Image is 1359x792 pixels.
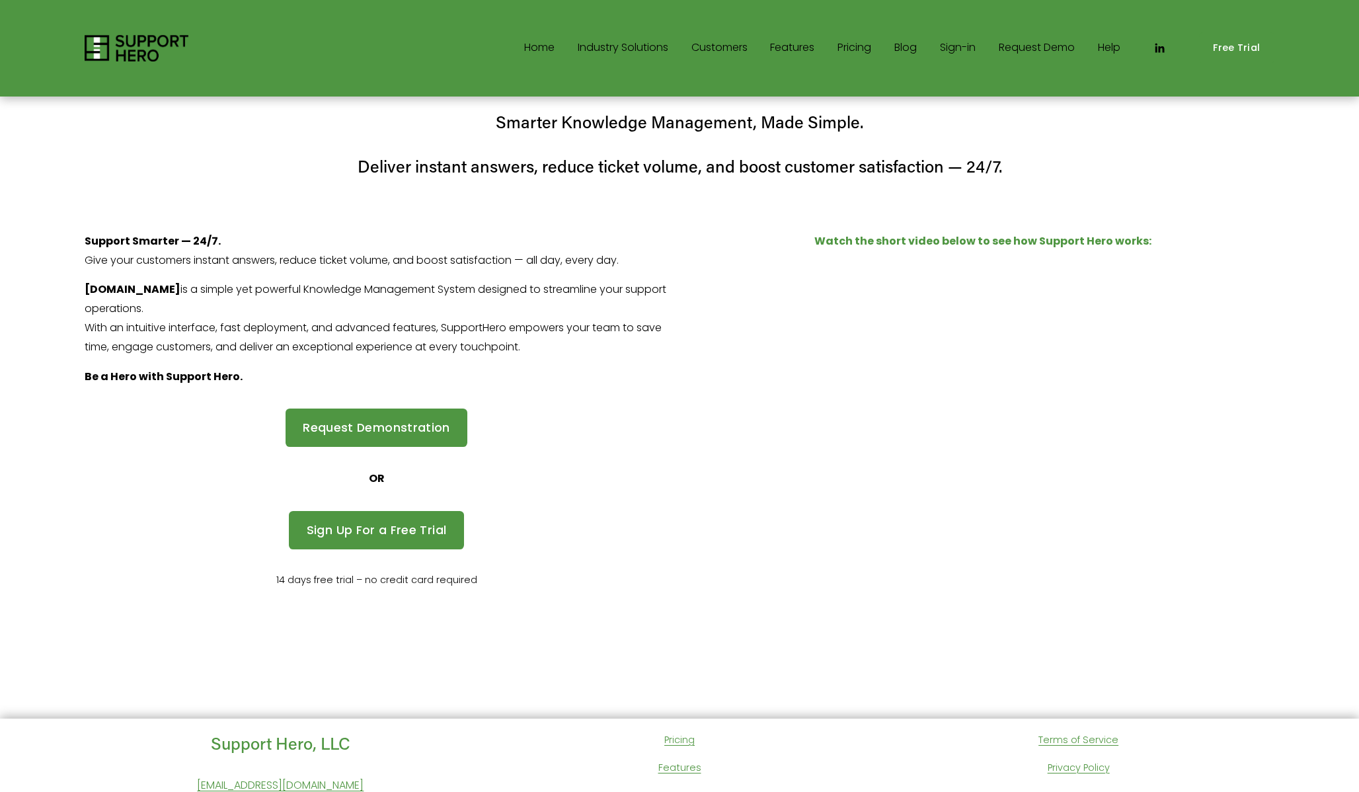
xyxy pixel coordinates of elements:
[578,38,668,58] span: Industry Solutions
[85,369,243,384] strong: Be a Hero with Support Hero.
[1098,38,1120,59] a: Help
[814,233,1151,249] strong: Watch the short video below to see how Support Hero works:
[837,38,871,59] a: Pricing
[85,232,668,270] p: Give your customers instant answers, reduce ticket volume, and boost satisfaction — all day, ever...
[1048,760,1110,777] a: Privacy Policy
[691,274,1274,602] iframe: To enrich screen reader interactions, please activate Accessibility in Grammarly extension settings
[1153,42,1166,55] a: LinkedIn
[85,35,188,61] img: Support Hero
[894,38,917,59] a: Blog
[664,732,695,749] a: Pricing
[1038,732,1118,749] a: Terms of Service
[85,280,668,356] p: is a simple yet powerful Knowledge Management System designed to streamline your support operatio...
[85,110,1274,134] h4: Smarter Knowledge Management, Made Simple.
[940,38,976,59] a: Sign-in
[85,732,477,755] h4: Support Hero, LLC
[289,511,463,549] a: Sign Up For a Free Trial
[524,38,555,59] a: Home
[85,282,180,297] strong: [DOMAIN_NAME]
[85,233,221,249] strong: Support Smarter — 24/7.
[369,471,385,486] strong: OR
[286,409,467,447] a: Request Demonstration
[999,38,1075,59] a: Request Demo
[658,760,701,777] a: Features
[578,38,668,59] a: folder dropdown
[1199,32,1274,63] a: Free Trial
[85,155,1274,178] h4: Deliver instant answers, reduce ticket volume, and boost customer satisfaction — 24/7.
[770,38,814,59] a: Features
[691,38,748,59] a: Customers
[85,572,668,589] p: 14 days free trial – no credit card required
